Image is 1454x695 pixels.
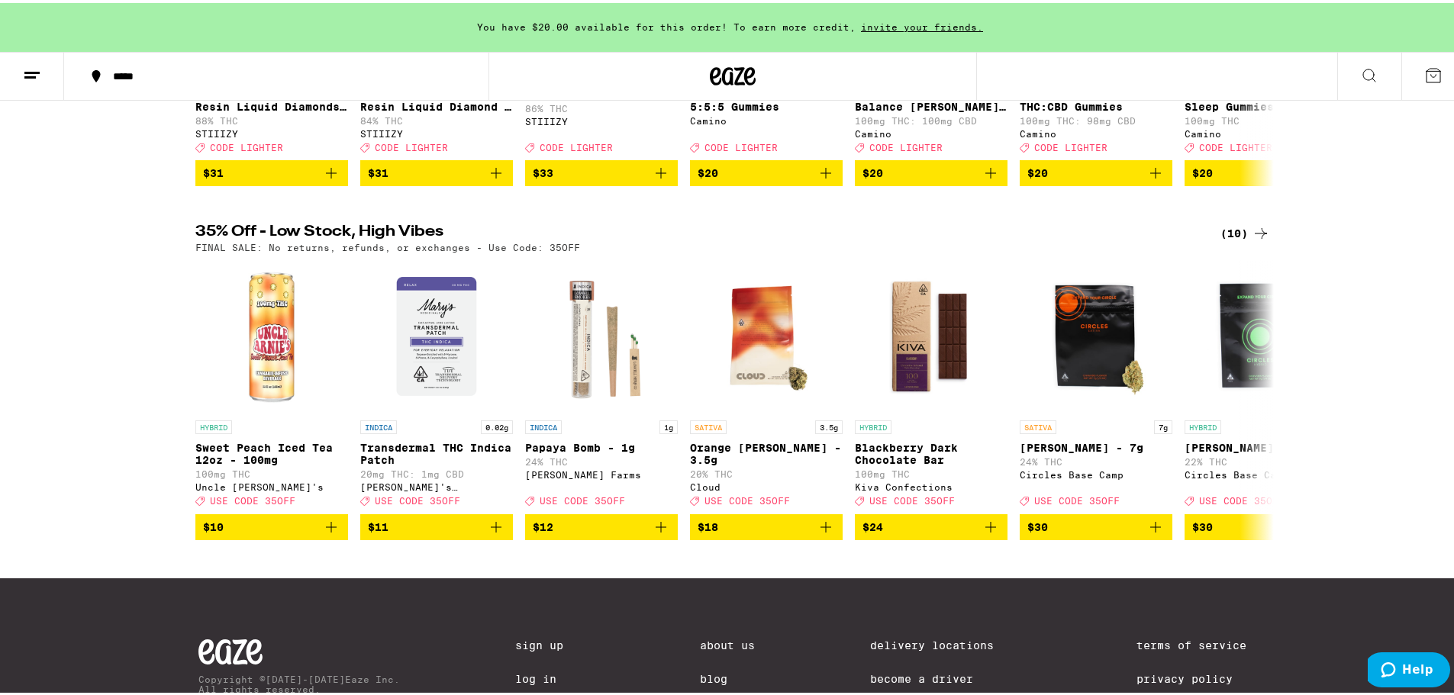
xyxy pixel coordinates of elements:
span: $30 [1192,518,1213,530]
p: Hawaiian Snow Live Resin Liquid Diamonds - 1g [195,85,348,110]
a: Delivery Locations [870,636,1021,648]
p: SATIVA [1020,417,1056,431]
span: CODE LIGHTER [704,140,778,150]
p: INDICA [525,417,562,431]
img: Lowell Farms - Papaya Bomb - 1g [525,257,678,410]
a: Open page for Transdermal THC Indica Patch from Mary's Medicinals [360,257,513,510]
a: Log In [515,670,584,682]
span: CODE LIGHTER [869,140,943,150]
p: 100mg THC [855,466,1007,476]
img: Cloud - Orange Runtz - 3.5g [690,257,843,410]
p: 100mg THC: 100mg CBD [855,113,1007,123]
div: Circles Base Camp [1020,467,1172,477]
p: 7g [1154,417,1172,431]
span: USE CODE 35OFF [1034,494,1120,504]
a: Open page for Blackberry Dark Chocolate Bar from Kiva Confections [855,257,1007,510]
p: Sweet Peach Iced Tea 12oz - 100mg [195,439,348,463]
p: 3.5g [815,417,843,431]
p: SATIVA [690,417,727,431]
span: You have $20.00 available for this order! To earn more credit, [477,19,856,29]
div: Camino [1020,126,1172,136]
span: USE CODE 35OFF [540,494,625,504]
button: Add to bag [195,157,348,183]
a: Open page for Orange Runtz - 3.5g from Cloud [690,257,843,510]
p: Wild Cherry Exhilarate 5:5:5 Gummies [690,85,843,110]
div: STIIIZY [360,126,513,136]
a: Open page for Lantz - 7g from Circles Base Camp [1185,257,1337,510]
div: Uncle [PERSON_NAME]'s [195,479,348,489]
p: 20mg THC: 1mg CBD [360,466,513,476]
img: Uncle Arnie's - Sweet Peach Iced Tea 12oz - 100mg [195,257,348,410]
p: 0.02g [481,417,513,431]
p: 1g [659,417,678,431]
span: CODE LIGHTER [1034,140,1107,150]
span: USE CODE 35OFF [375,494,460,504]
p: Orange [PERSON_NAME] - 3.5g [690,439,843,463]
span: USE CODE 35OFF [704,494,790,504]
p: 24% THC [1020,454,1172,464]
span: $20 [862,164,883,176]
p: Transdermal THC Indica Patch [360,439,513,463]
span: $12 [533,518,553,530]
div: Cloud [690,479,843,489]
span: $31 [368,164,388,176]
span: $11 [368,518,388,530]
button: Add to bag [1020,157,1172,183]
div: Circles Base Camp [1185,467,1337,477]
p: Midnight Blueberry 5:1 Sleep Gummies [1185,85,1337,110]
p: 88% THC [195,113,348,123]
div: Camino [690,113,843,123]
p: 84% THC [360,113,513,123]
a: Sign Up [515,636,584,648]
button: Add to bag [1185,157,1337,183]
a: Open page for Hella Jelly - 7g from Circles Base Camp [1020,257,1172,510]
a: (10) [1220,221,1270,240]
img: Kiva Confections - Blackberry Dark Chocolate Bar [855,257,1007,410]
span: USE CODE 35OFF [869,494,955,504]
a: Open page for Sweet Peach Iced Tea 12oz - 100mg from Uncle Arnie's [195,257,348,510]
span: $31 [203,164,224,176]
div: Camino [1185,126,1337,136]
a: About Us [700,636,755,648]
p: 24% THC [525,454,678,464]
a: Privacy Policy [1136,670,1267,682]
button: Add to bag [525,157,678,183]
span: invite your friends. [856,19,988,29]
button: Add to bag [1185,511,1337,537]
span: USE CODE 35OFF [210,494,295,504]
span: CODE LIGHTER [1199,140,1272,150]
span: $24 [862,518,883,530]
a: Blog [700,670,755,682]
a: Become a Driver [870,670,1021,682]
a: Terms of Service [1136,636,1267,648]
p: Blackberry Dark Chocolate Bar [855,439,1007,463]
p: Orchard Peach 1:1 Balance [PERSON_NAME] Gummies [855,85,1007,110]
div: Kiva Confections [855,479,1007,489]
span: $20 [698,164,718,176]
p: 20% THC [690,466,843,476]
span: CODE LIGHTER [540,140,613,150]
span: USE CODE 35OFF [1199,494,1285,504]
p: HYBRID [855,417,891,431]
p: Papaya Bomb - 1g [525,439,678,451]
span: CODE LIGHTER [375,140,448,150]
p: 100mg THC: 98mg CBD [1020,113,1172,123]
p: INDICA [360,417,397,431]
div: STIIIZY [195,126,348,136]
span: CODE LIGHTER [210,140,283,150]
button: Add to bag [855,157,1007,183]
p: Northern Lights Live Resin Liquid Diamond - 1g [360,85,513,110]
div: Camino [855,126,1007,136]
p: HYBRID [1185,417,1221,431]
button: Add to bag [360,157,513,183]
p: Mango Serenity 1:1 THC:CBD Gummies [1020,85,1172,110]
img: Circles Base Camp - Lantz - 7g [1185,257,1337,410]
p: FINAL SALE: No returns, refunds, or exchanges - Use Code: 35OFF [195,240,580,249]
div: STIIIZY [525,114,678,124]
span: $20 [1027,164,1048,176]
div: [PERSON_NAME]'s Medicinals [360,479,513,489]
p: 100mg THC [195,466,348,476]
button: Add to bag [1020,511,1172,537]
span: $10 [203,518,224,530]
